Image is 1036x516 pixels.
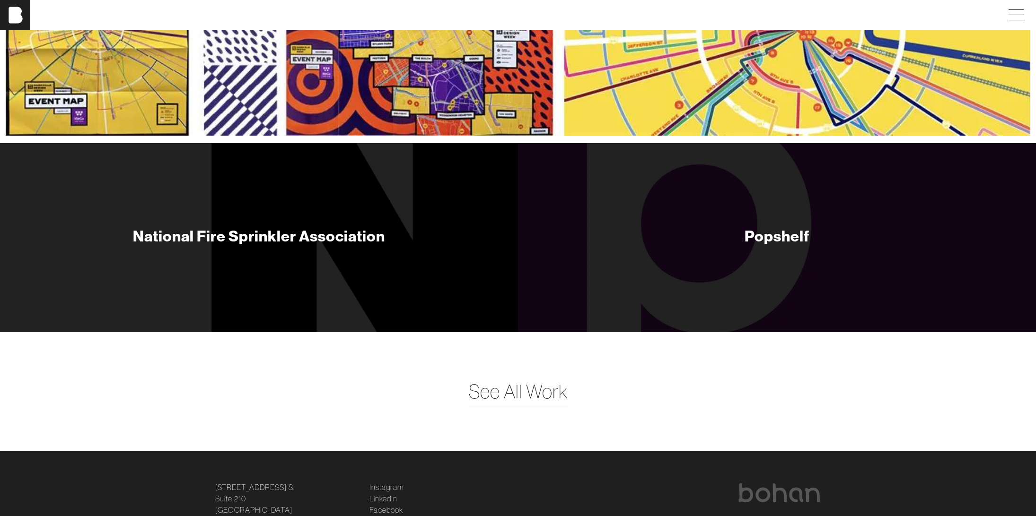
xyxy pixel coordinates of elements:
a: See All Work [469,378,568,406]
img: bohan logo [737,483,821,502]
a: Facebook [369,504,403,516]
a: [STREET_ADDRESS] S.Suite 210[GEOGRAPHIC_DATA] [215,482,295,516]
div: National Fire Sprinkler Association [133,226,385,245]
a: Popshelf [518,143,1036,332]
a: Instagram [369,482,404,493]
a: LinkedIn [369,493,397,504]
div: Popshelf [745,226,809,245]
